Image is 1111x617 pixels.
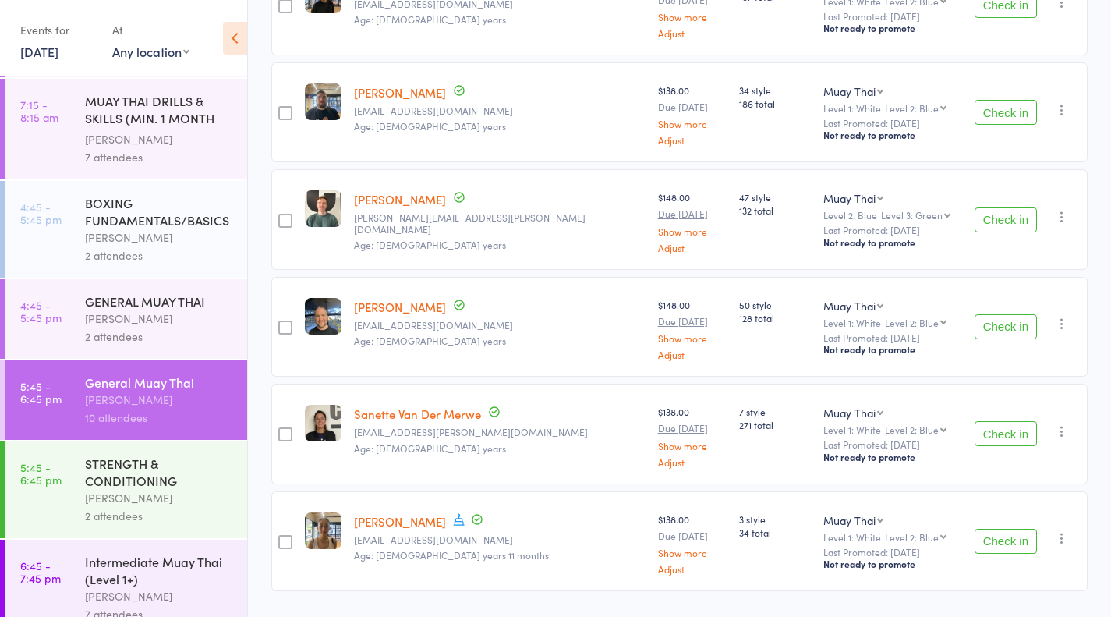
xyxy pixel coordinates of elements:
div: [PERSON_NAME] [85,130,234,148]
a: Show more [658,12,727,22]
div: MUAY THAI DRILLS & SKILLS (MIN. 1 MONTH TRAINING) [85,92,234,130]
span: Age: [DEMOGRAPHIC_DATA] years [354,12,506,26]
span: 7 style [739,405,811,418]
div: $138.00 [658,405,727,466]
div: Any location [112,43,189,60]
span: 3 style [739,512,811,526]
a: Adjust [658,564,727,574]
div: Level 2: Blue [885,103,939,113]
a: Adjust [658,28,727,38]
button: Check in [975,529,1037,554]
a: Adjust [658,135,727,145]
small: Last Promoted: [DATE] [823,439,962,450]
div: $148.00 [658,190,727,252]
span: 34 style [739,83,811,97]
div: Level 2: Blue [885,317,939,328]
a: [PERSON_NAME] [354,513,446,530]
img: image1714184647.png [305,83,341,120]
button: Check in [975,421,1037,446]
img: image1711409136.png [305,190,341,227]
div: Not ready to promote [823,343,962,356]
small: Due [DATE] [658,530,727,541]
button: Check in [975,314,1037,339]
div: BOXING FUNDAMENTALS/BASICS [85,194,234,229]
span: 34 total [739,526,811,539]
a: Show more [658,333,727,343]
span: 128 total [739,311,811,324]
div: Level 1: White [823,317,962,328]
span: Age: [DEMOGRAPHIC_DATA] years [354,119,506,133]
div: Not ready to promote [823,558,962,570]
div: [PERSON_NAME] [85,587,234,605]
div: [PERSON_NAME] [85,310,234,328]
small: Due [DATE] [658,423,727,434]
div: Not ready to promote [823,236,962,249]
div: Muay Thai [823,298,876,314]
div: 2 attendees [85,328,234,346]
div: GENERAL MUAY THAI [85,293,234,310]
span: 271 total [739,418,811,431]
div: 7 attendees [85,148,234,166]
div: Level 2: Blue [885,424,939,434]
button: Check in [975,207,1037,232]
span: 186 total [739,97,811,110]
div: Muay Thai [823,512,876,528]
div: Level 2: Blue [885,532,939,542]
span: Age: [DEMOGRAPHIC_DATA] years [354,238,506,251]
time: 7:15 - 8:15 am [20,98,58,123]
small: Due [DATE] [658,316,727,327]
a: Adjust [658,457,727,467]
img: image1698228211.png [305,298,341,335]
div: Level 1: White [823,103,962,113]
div: Muay Thai [823,190,876,206]
a: 5:45 -6:45 pmGeneral Muay Thai[PERSON_NAME]10 attendees [5,360,247,440]
div: STRENGTH & CONDITIONING [85,455,234,489]
a: Adjust [658,243,727,253]
time: 4:45 - 5:45 pm [20,200,62,225]
small: Last Promoted: [DATE] [823,332,962,343]
a: [PERSON_NAME] [354,84,446,101]
div: Level 1: White [823,532,962,542]
a: [PERSON_NAME] [354,299,446,315]
time: 6:45 - 7:45 pm [20,559,61,584]
a: Adjust [658,349,727,360]
a: Sanette Van Der Merwe [354,406,481,422]
div: [PERSON_NAME] [85,391,234,409]
span: 47 style [739,190,811,204]
small: rfrancis0796@gmail.com [354,105,646,116]
span: Age: [DEMOGRAPHIC_DATA] years [354,334,506,347]
a: 4:45 -5:45 pmBOXING FUNDAMENTALS/BASICS[PERSON_NAME]2 attendees [5,181,247,278]
small: Johnlyle67@gmail.com [354,320,646,331]
div: [PERSON_NAME] [85,489,234,507]
div: 2 attendees [85,246,234,264]
div: 10 attendees [85,409,234,427]
span: Age: [DEMOGRAPHIC_DATA] years [354,441,506,455]
button: Check in [975,100,1037,125]
img: image1658746939.png [305,405,341,441]
small: Last Promoted: [DATE] [823,11,962,22]
time: 5:45 - 6:45 pm [20,380,62,405]
small: Last Promoted: [DATE] [823,225,962,236]
div: Not ready to promote [823,129,962,141]
small: Due [DATE] [658,208,727,219]
a: 7:15 -8:15 amMUAY THAI DRILLS & SKILLS (MIN. 1 MONTH TRAINING)[PERSON_NAME]7 attendees [5,79,247,179]
div: Not ready to promote [823,22,962,34]
div: $148.00 [658,298,727,360]
div: Muay Thai [823,405,876,420]
a: 4:45 -5:45 pmGENERAL MUAY THAI[PERSON_NAME]2 attendees [5,279,247,359]
div: At [112,17,189,43]
a: Show more [658,441,727,451]
time: 5:45 - 6:45 pm [20,461,62,486]
a: Show more [658,119,727,129]
img: image1744767289.png [305,512,341,549]
div: Level 3: Green [881,210,943,220]
small: james.johnston@iinet.net.au [354,212,646,235]
small: Last Promoted: [DATE] [823,547,962,558]
div: General Muay Thai [85,374,234,391]
a: Show more [658,548,727,558]
div: [PERSON_NAME] [85,229,234,246]
a: [PERSON_NAME] [354,191,446,207]
a: Show more [658,226,727,236]
div: Level 2: Blue [823,210,962,220]
small: chanelw14@outlook.com [354,534,646,545]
